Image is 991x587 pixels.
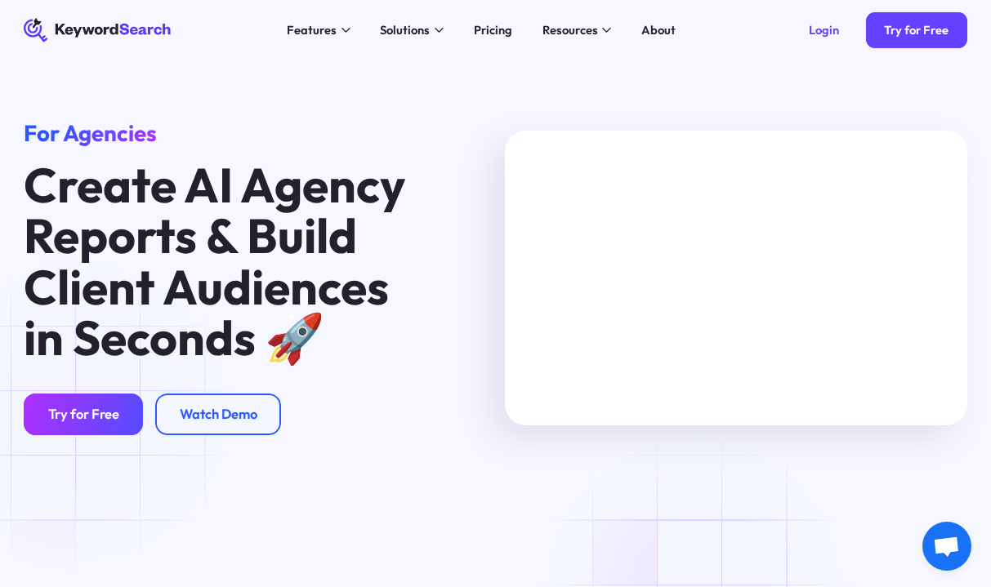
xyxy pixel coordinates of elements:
[24,118,157,147] span: For Agencies
[866,12,966,48] a: Try for Free
[641,21,676,39] div: About
[809,23,839,38] div: Login
[542,21,598,39] div: Resources
[632,18,685,42] a: About
[474,21,512,39] div: Pricing
[24,159,415,363] h1: Create AI Agency Reports & Build Client Audiences in Seconds 🚀
[791,12,857,48] a: Login
[922,522,971,571] div: Open chat
[505,131,967,425] iframe: KeywordSearch Agency Reports
[48,406,119,423] div: Try for Free
[180,406,257,423] div: Watch Demo
[24,394,143,436] a: Try for Free
[287,21,337,39] div: Features
[884,23,949,38] div: Try for Free
[465,18,521,42] a: Pricing
[380,21,430,39] div: Solutions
